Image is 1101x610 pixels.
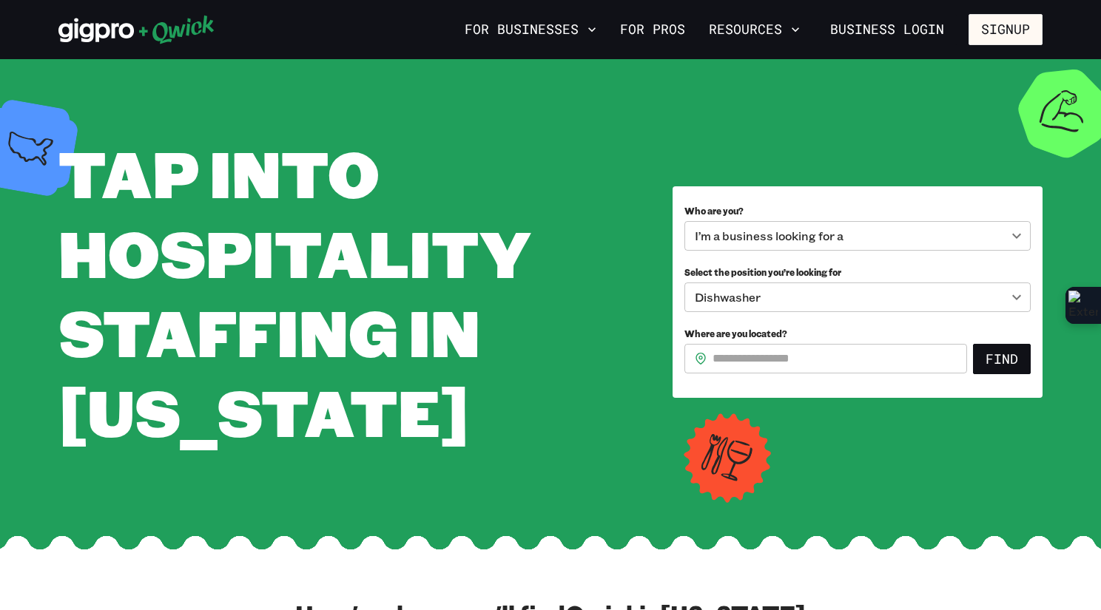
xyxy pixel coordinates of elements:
[58,130,531,454] span: Tap into Hospitality Staffing in [US_STATE]
[459,17,602,42] button: For Businesses
[684,328,787,339] span: Where are you located?
[684,205,744,217] span: Who are you?
[969,14,1043,45] button: Signup
[684,282,1031,312] div: Dishwasher
[1068,291,1098,320] img: Extension Icon
[703,17,806,42] button: Resources
[684,221,1031,251] div: I’m a business looking for a
[818,14,957,45] a: Business Login
[614,17,691,42] a: For Pros
[973,344,1031,375] button: Find
[684,266,841,278] span: Select the position you’re looking for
